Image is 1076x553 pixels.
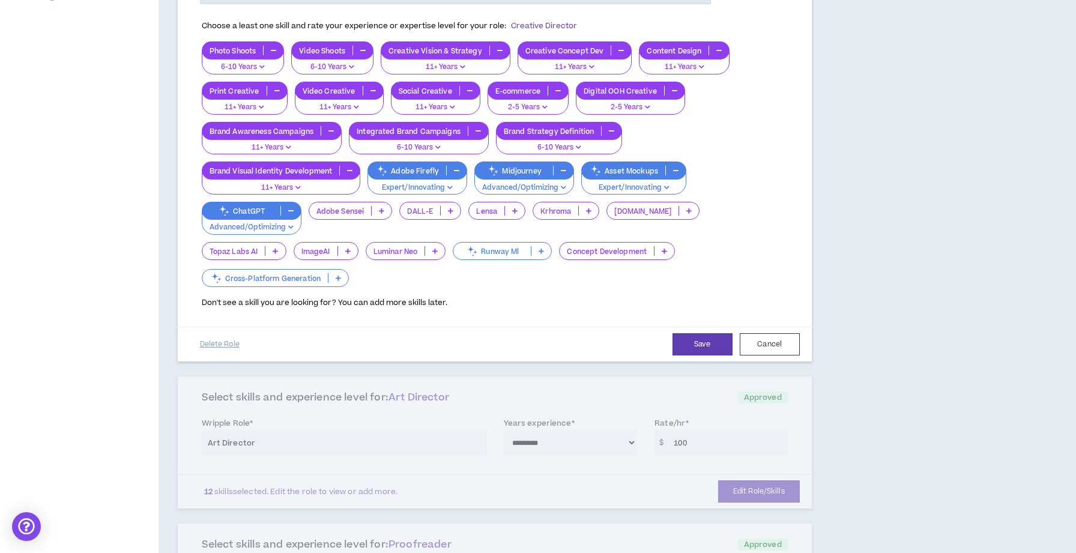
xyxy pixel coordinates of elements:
[475,166,553,175] p: Midjourney
[488,92,569,115] button: 2-5 Years
[210,222,294,233] p: Advanced/Optimizing
[582,166,665,175] p: Asset Mockups
[672,333,733,355] button: Save
[482,183,566,193] p: Advanced/Optimizing
[525,62,624,73] p: 11+ Years
[210,102,280,113] p: 11+ Years
[202,172,361,195] button: 11+ Years
[292,46,352,55] p: Video Shoots
[474,172,574,195] button: Advanced/Optimizing
[453,247,531,256] p: Runway Ml
[607,207,679,216] p: [DOMAIN_NAME]
[388,62,503,73] p: 11+ Years
[469,207,504,216] p: Lensa
[589,183,679,193] p: Expert/Innovating
[375,183,459,193] p: Expert/Innovating
[202,46,264,55] p: Photo Shoots
[496,132,623,155] button: 6-10 Years
[190,334,250,355] button: Delete Role
[366,247,425,256] p: Luminar Neo
[349,127,468,136] p: Integrated Brand Campaigns
[357,142,481,153] p: 6-10 Years
[381,46,489,55] p: Creative Vision & Strategy
[202,207,280,216] p: ChatGPT
[299,62,366,73] p: 6-10 Years
[202,20,577,31] span: Choose a least one skill and rate your experience or expertise level for your role:
[210,142,334,153] p: 11+ Years
[381,52,510,74] button: 11+ Years
[560,247,654,256] p: Concept Development
[391,86,459,95] p: Social Creative
[639,52,730,74] button: 11+ Years
[399,102,473,113] p: 11+ Years
[291,52,373,74] button: 6-10 Years
[518,52,632,74] button: 11+ Years
[391,92,480,115] button: 11+ Years
[210,62,277,73] p: 6-10 Years
[202,297,447,308] span: Don't see a skill you are looking for? You can add more skills later.
[202,92,288,115] button: 11+ Years
[202,166,340,175] p: Brand Visual Identity Development
[294,247,337,256] p: ImageAI
[309,207,372,216] p: Adobe Sensei
[202,212,301,235] button: Advanced/Optimizing
[639,46,709,55] p: Content Design
[295,86,363,95] p: Video Creative
[576,92,685,115] button: 2-5 Years
[576,86,664,95] p: Digital OOH Creative
[518,46,611,55] p: Creative Concept Dev
[533,207,578,216] p: Krhroma
[210,183,353,193] p: 11+ Years
[368,166,446,175] p: Adobe Firefly
[504,142,615,153] p: 6-10 Years
[202,247,265,256] p: Topaz Labs AI
[581,172,686,195] button: Expert/Innovating
[400,207,440,216] p: DALL-E
[488,86,548,95] p: E-commerce
[303,102,376,113] p: 11+ Years
[12,512,41,541] div: Open Intercom Messenger
[497,127,602,136] p: Brand Strategy Definition
[367,172,467,195] button: Expert/Innovating
[202,52,285,74] button: 6-10 Years
[495,102,561,113] p: 2-5 Years
[202,86,267,95] p: Print Creative
[202,132,342,155] button: 11+ Years
[511,20,577,31] span: Creative Director
[202,274,328,283] p: Cross-Platform Generation
[647,62,722,73] p: 11+ Years
[295,92,384,115] button: 11+ Years
[202,127,321,136] p: Brand Awareness Campaigns
[349,132,489,155] button: 6-10 Years
[584,102,677,113] p: 2-5 Years
[740,333,800,355] button: Cancel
